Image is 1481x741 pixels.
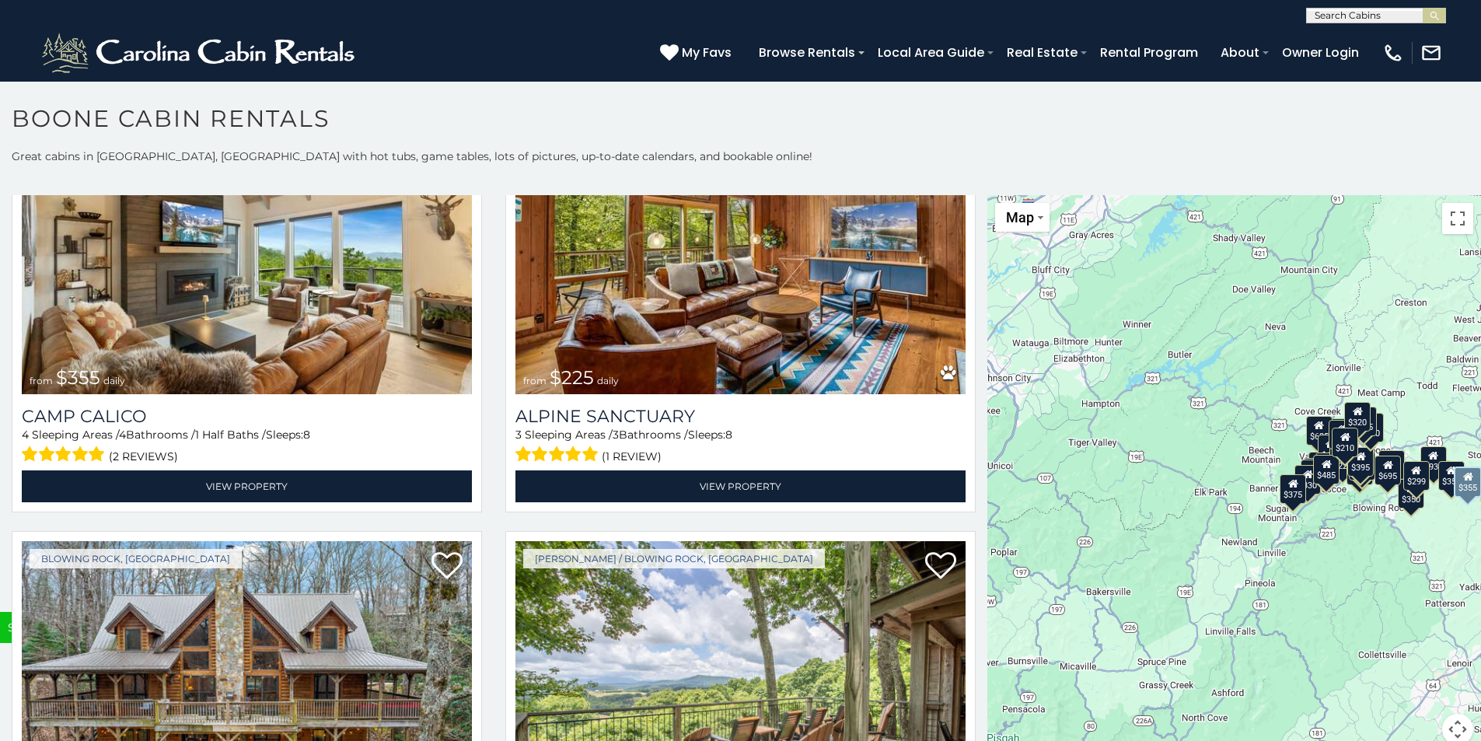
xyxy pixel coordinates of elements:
span: 4 [119,428,126,442]
div: $425 [1329,420,1355,449]
span: My Favs [682,43,732,62]
span: 3 [515,428,522,442]
div: Sleeping Areas / Bathrooms / Sleeps: [515,427,966,467]
a: Camp Calico [22,406,472,427]
button: Toggle fullscreen view [1442,203,1473,234]
div: $320 [1345,401,1371,431]
div: $635 [1306,416,1333,446]
img: Camp Calico [22,93,472,394]
div: $375 [1280,474,1307,504]
div: $410 [1318,435,1344,464]
a: Blowing Rock, [GEOGRAPHIC_DATA] [30,549,242,568]
img: Alpine Sanctuary [515,93,966,394]
a: Add to favorites [925,551,956,583]
img: White-1-2.png [39,30,362,76]
a: Browse Rentals [751,39,863,66]
div: $225 [1330,446,1357,475]
a: Rental Program [1092,39,1206,66]
img: mail-regular-white.png [1420,42,1442,64]
span: 8 [725,428,732,442]
a: [PERSON_NAME] / Blowing Rock, [GEOGRAPHIC_DATA] [523,549,825,568]
a: Add to favorites [431,551,463,583]
a: View Property [22,470,472,502]
a: Alpine Sanctuary from $225 daily [515,93,966,394]
span: 1 Half Baths / [195,428,266,442]
a: Alpine Sanctuary [515,406,966,427]
a: Real Estate [999,39,1085,66]
div: $330 [1295,465,1322,495]
span: Map [1006,209,1034,225]
div: $395 [1315,452,1342,481]
div: $675 [1350,450,1376,480]
div: $255 [1351,407,1378,436]
a: My Favs [660,43,735,63]
div: $350 [1398,478,1424,508]
span: daily [103,375,125,386]
div: $930 [1420,446,1447,475]
div: $395 [1348,446,1374,476]
span: 3 [613,428,619,442]
div: $250 [1358,413,1385,442]
div: $210 [1333,427,1359,456]
span: 4 [22,428,29,442]
span: daily [597,375,619,386]
div: $315 [1347,455,1373,484]
button: Change map style [995,203,1050,232]
div: $485 [1314,454,1340,484]
span: (2 reviews) [109,446,178,467]
div: $565 [1329,418,1355,448]
a: Local Area Guide [870,39,992,66]
div: $355 [1438,460,1465,490]
img: phone-regular-white.png [1382,42,1404,64]
span: (1 review) [602,446,662,467]
a: View Property [515,470,966,502]
span: from [30,375,53,386]
a: About [1213,39,1267,66]
div: $380 [1378,449,1405,479]
span: 8 [303,428,310,442]
a: Camp Calico from $355 daily [22,93,472,394]
div: $299 [1403,461,1430,491]
span: $225 [550,366,594,389]
a: Owner Login [1274,39,1367,66]
span: from [523,375,547,386]
div: Sleeping Areas / Bathrooms / Sleeps: [22,427,472,467]
span: $355 [56,366,100,389]
div: $695 [1375,455,1402,484]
